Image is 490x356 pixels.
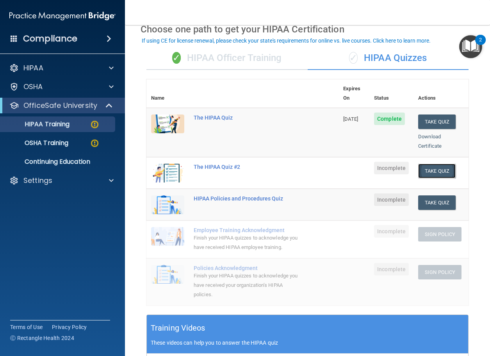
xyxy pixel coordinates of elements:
[459,35,482,58] button: Open Resource Center, 2 new notifications
[194,114,299,121] div: The HIPAA Quiz
[23,176,52,185] p: Settings
[146,79,189,108] th: Name
[418,195,456,210] button: Take Quiz
[151,340,464,346] p: These videos can help you to answer the HIPAA quiz
[23,82,43,91] p: OSHA
[90,120,100,129] img: warning-circle.0cc9ac19.png
[374,162,409,174] span: Incomplete
[5,158,112,166] p: Continuing Education
[9,101,113,110] a: OfficeSafe University
[151,321,205,335] h5: Training Videos
[374,225,409,238] span: Incomplete
[413,79,469,108] th: Actions
[9,176,114,185] a: Settings
[343,116,358,122] span: [DATE]
[5,139,68,147] p: OSHA Training
[10,334,74,342] span: Ⓒ Rectangle Health 2024
[418,227,461,242] button: Sign Policy
[90,138,100,148] img: warning-circle.0cc9ac19.png
[10,323,43,331] a: Terms of Use
[194,271,299,299] div: Finish your HIPAA quizzes to acknowledge you have received your organization’s HIPAA policies.
[194,265,299,271] div: Policies Acknowledgment
[418,114,456,129] button: Take Quiz
[194,233,299,252] div: Finish your HIPAA quizzes to acknowledge you have received HIPAA employee training.
[9,82,114,91] a: OSHA
[339,79,369,108] th: Expires On
[141,37,432,45] button: If using CE for license renewal, please check your state's requirements for online vs. live cours...
[23,101,97,110] p: OfficeSafe University
[418,164,456,178] button: Take Quiz
[194,164,299,170] div: The HIPAA Quiz #2
[349,52,358,64] span: ✓
[374,193,409,206] span: Incomplete
[141,18,474,41] div: Choose one path to get your HIPAA Certification
[479,40,482,50] div: 2
[23,63,43,73] p: HIPAA
[194,227,299,233] div: Employee Training Acknowledgment
[9,8,116,24] img: PMB logo
[418,134,442,149] a: Download Certificate
[374,263,409,275] span: Incomplete
[369,79,413,108] th: Status
[5,120,69,128] p: HIPAA Training
[374,113,405,125] span: Complete
[194,195,299,202] div: HIPAA Policies and Procedures Quiz
[23,33,77,44] h4: Compliance
[308,47,469,70] div: HIPAA Quizzes
[9,63,114,73] a: HIPAA
[52,323,87,331] a: Privacy Policy
[172,52,181,64] span: ✓
[142,38,431,43] div: If using CE for license renewal, please check your state's requirements for online vs. live cours...
[418,265,461,279] button: Sign Policy
[146,47,308,70] div: HIPAA Officer Training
